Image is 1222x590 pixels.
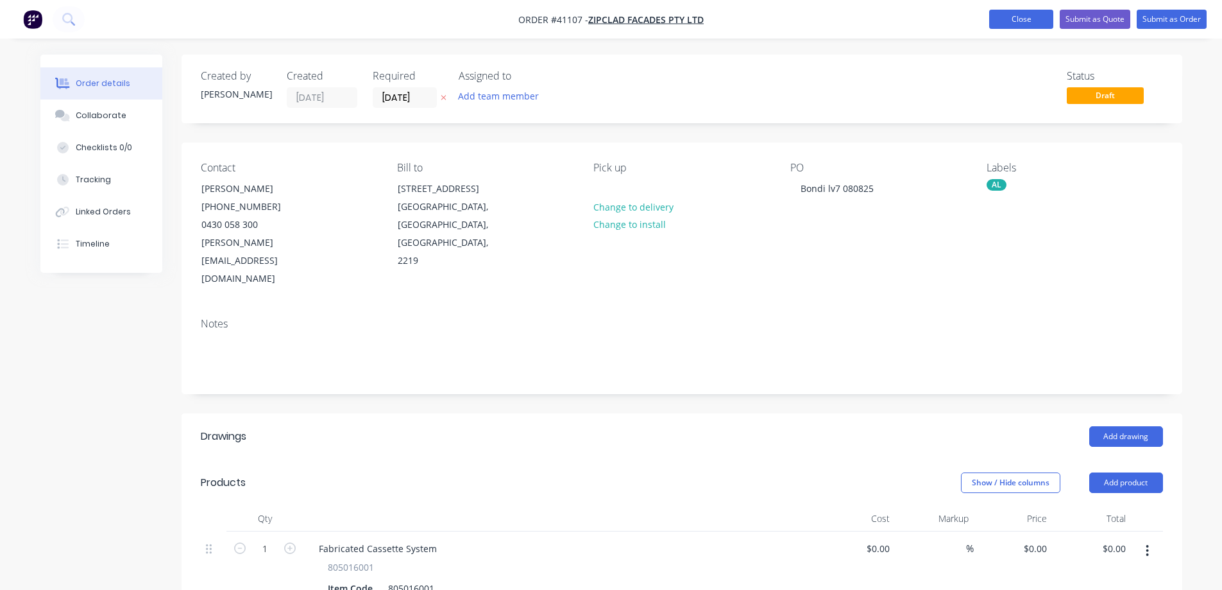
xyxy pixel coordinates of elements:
[201,234,308,288] div: [PERSON_NAME][EMAIL_ADDRESS][DOMAIN_NAME]
[387,179,515,270] div: [STREET_ADDRESS][GEOGRAPHIC_DATA], [GEOGRAPHIC_DATA], [GEOGRAPHIC_DATA], 2219
[40,164,162,196] button: Tracking
[966,541,974,556] span: %
[593,162,769,174] div: Pick up
[790,179,884,198] div: Bondi lv7 080825
[459,87,546,105] button: Add team member
[40,196,162,228] button: Linked Orders
[201,475,246,490] div: Products
[309,539,447,558] div: Fabricated Cassette System
[201,216,308,234] div: 0430 058 300
[1089,426,1163,447] button: Add drawing
[201,162,377,174] div: Contact
[518,13,588,26] span: Order #41107 -
[895,506,974,532] div: Markup
[287,70,357,82] div: Created
[989,10,1053,29] button: Close
[201,87,271,101] div: [PERSON_NAME]
[1067,87,1144,103] span: Draft
[201,70,271,82] div: Created by
[328,560,374,574] span: 805016001
[588,13,704,26] a: Zipclad Facades Pty Ltd
[201,180,308,198] div: [PERSON_NAME]
[1052,506,1131,532] div: Total
[40,228,162,260] button: Timeline
[1137,10,1207,29] button: Submit as Order
[201,318,1163,330] div: Notes
[40,100,162,132] button: Collaborate
[397,162,573,174] div: Bill to
[1067,70,1163,82] div: Status
[76,206,131,218] div: Linked Orders
[398,198,504,270] div: [GEOGRAPHIC_DATA], [GEOGRAPHIC_DATA], [GEOGRAPHIC_DATA], 2219
[40,132,162,164] button: Checklists 0/0
[23,10,42,29] img: Factory
[373,70,443,82] div: Required
[790,162,966,174] div: PO
[817,506,895,532] div: Cost
[226,506,303,532] div: Qty
[76,238,110,250] div: Timeline
[191,179,319,288] div: [PERSON_NAME][PHONE_NUMBER]0430 058 300[PERSON_NAME][EMAIL_ADDRESS][DOMAIN_NAME]
[459,70,587,82] div: Assigned to
[1060,10,1130,29] button: Submit as Quote
[201,198,308,216] div: [PHONE_NUMBER]
[398,180,504,198] div: [STREET_ADDRESS]
[974,506,1053,532] div: Price
[76,142,132,153] div: Checklists 0/0
[586,198,680,215] button: Change to delivery
[1089,473,1163,493] button: Add product
[40,67,162,100] button: Order details
[987,162,1162,174] div: Labels
[451,87,545,105] button: Add team member
[586,216,672,233] button: Change to install
[76,110,126,121] div: Collaborate
[987,179,1006,191] div: AL
[961,473,1060,493] button: Show / Hide columns
[76,174,111,186] div: Tracking
[76,78,130,89] div: Order details
[201,429,246,444] div: Drawings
